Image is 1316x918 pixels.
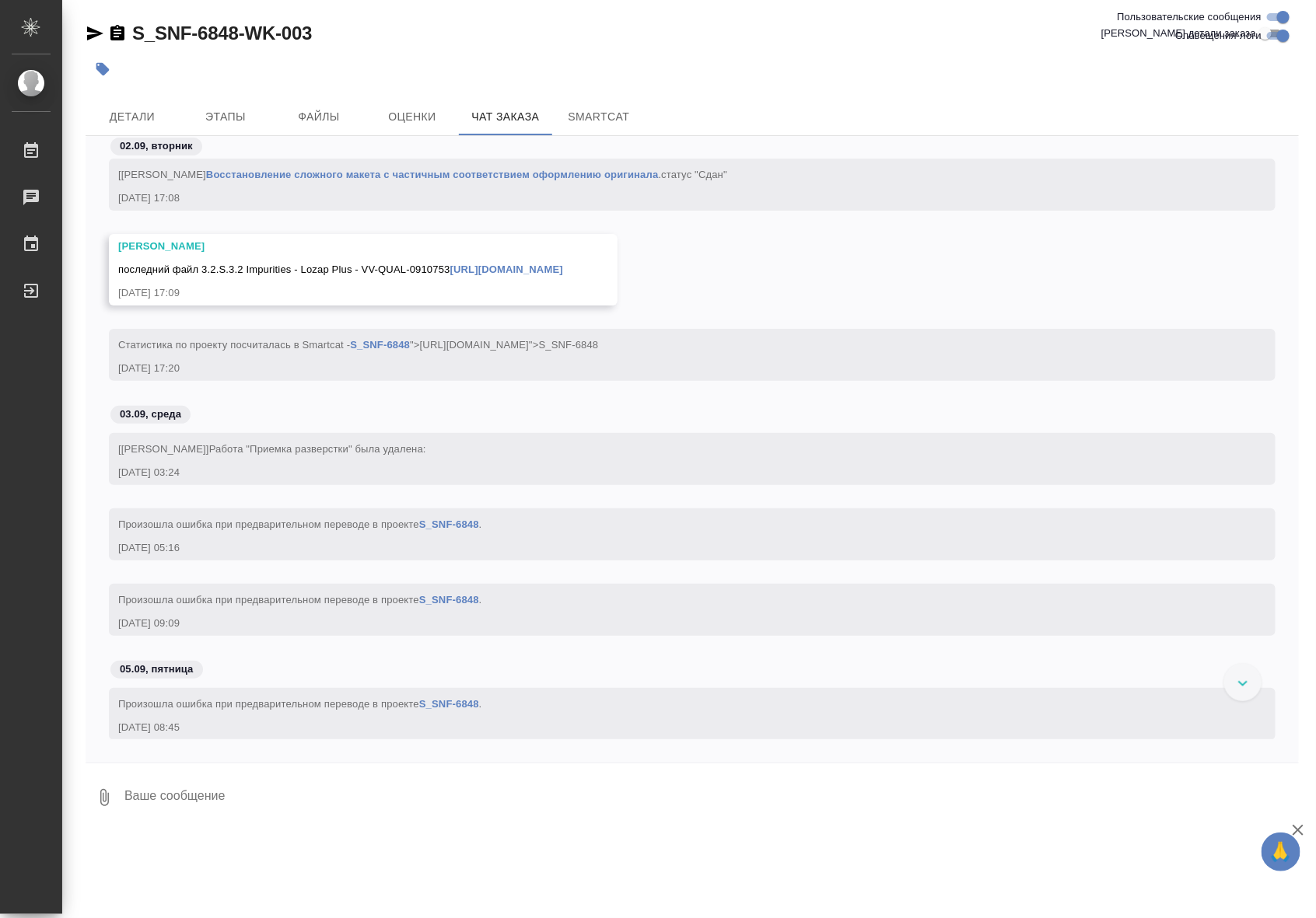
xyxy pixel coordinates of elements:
a: S_SNF-6848 [419,594,479,606]
a: S_SNF-6848 [419,518,479,530]
a: Восстановление сложного макета с частичным соответствием оформлению оригинала [206,169,659,180]
p: 02.09, вторник [120,138,193,154]
span: Работа "Приемка разверстки" была удалена: [209,443,426,455]
span: Файлы [282,107,356,127]
button: Скопировать ссылку [108,24,127,43]
span: SmartCat [562,107,636,127]
button: Скопировать ссылку для ЯМессенджера [86,24,104,43]
div: [DATE] 05:16 [118,540,1221,556]
span: Произошла ошибка при предварительном переводе в проекте . [118,594,482,606]
span: Cтатистика по проекту посчиталась в Smartcat - ">[URL][DOMAIN_NAME]">S_SNF-6848 [118,339,598,351]
a: S_SNF-6848-WK-003 [132,23,312,44]
div: [PERSON_NAME] [118,239,563,254]
span: Пользовательские сообщения [1117,9,1262,25]
div: [DATE] 09:09 [118,616,1221,631]
span: [[PERSON_NAME] . [118,169,727,180]
a: [URL][DOMAIN_NAME] [450,264,563,275]
span: 🙏 [1268,836,1294,868]
div: [DATE] 17:09 [118,285,563,301]
span: статус "Сдан" [661,169,727,180]
span: Оповещения-логи [1175,28,1262,44]
span: Детали [95,107,170,127]
span: Оценки [375,107,450,127]
button: Добавить тэг [86,52,120,86]
span: [PERSON_NAME] детали заказа [1101,26,1256,41]
span: Этапы [188,107,263,127]
span: Произошла ошибка при предварительном переводе в проекте . [118,518,482,530]
span: [[PERSON_NAME]] [118,443,426,455]
span: последний файл 3.2.S.3.2 Impurities - Lozap Plus - VV-QUAL-0910753 [118,264,563,275]
span: Чат заказа [468,107,543,127]
div: [DATE] 08:45 [118,720,1221,735]
button: 🙏 [1262,832,1300,871]
div: [DATE] 17:08 [118,190,1221,206]
p: 05.09, пятница [120,661,194,677]
a: S_SNF-6848 [350,339,410,351]
span: Произошла ошибка при предварительном переводе в проекте . [118,698,482,710]
div: [DATE] 03:24 [118,465,1221,480]
a: S_SNF-6848 [419,698,479,710]
div: [DATE] 17:20 [118,361,1221,376]
p: 03.09, среда [120,407,181,422]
